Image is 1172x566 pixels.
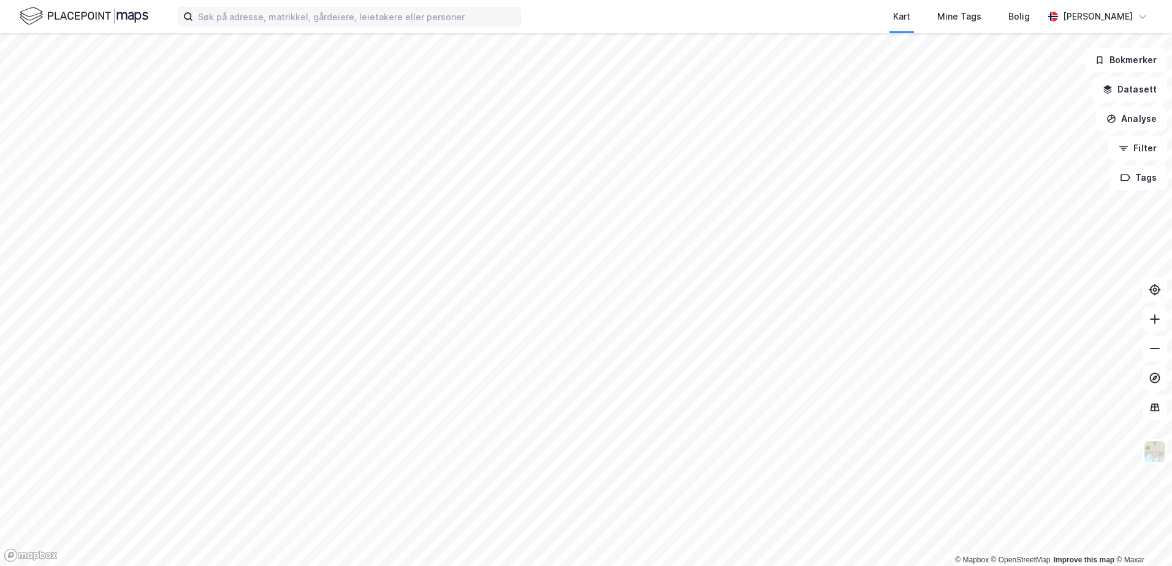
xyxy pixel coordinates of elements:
a: OpenStreetMap [991,556,1051,564]
div: Kart [893,9,910,24]
button: Tags [1110,165,1167,190]
button: Bokmerker [1084,48,1167,72]
div: [PERSON_NAME] [1063,9,1133,24]
div: Kontrollprogram for chat [1111,507,1172,566]
input: Søk på adresse, matrikkel, gårdeiere, leietakere eller personer [193,7,520,26]
iframe: Chat Widget [1111,507,1172,566]
img: logo.f888ab2527a4732fd821a326f86c7f29.svg [20,6,148,27]
div: Mine Tags [937,9,981,24]
button: Datasett [1092,77,1167,102]
a: Mapbox homepage [4,548,58,562]
div: Bolig [1008,9,1030,24]
button: Filter [1108,136,1167,160]
button: Analyse [1096,107,1167,131]
a: Improve this map [1054,556,1114,564]
img: Z [1143,440,1166,463]
a: Mapbox [955,556,989,564]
